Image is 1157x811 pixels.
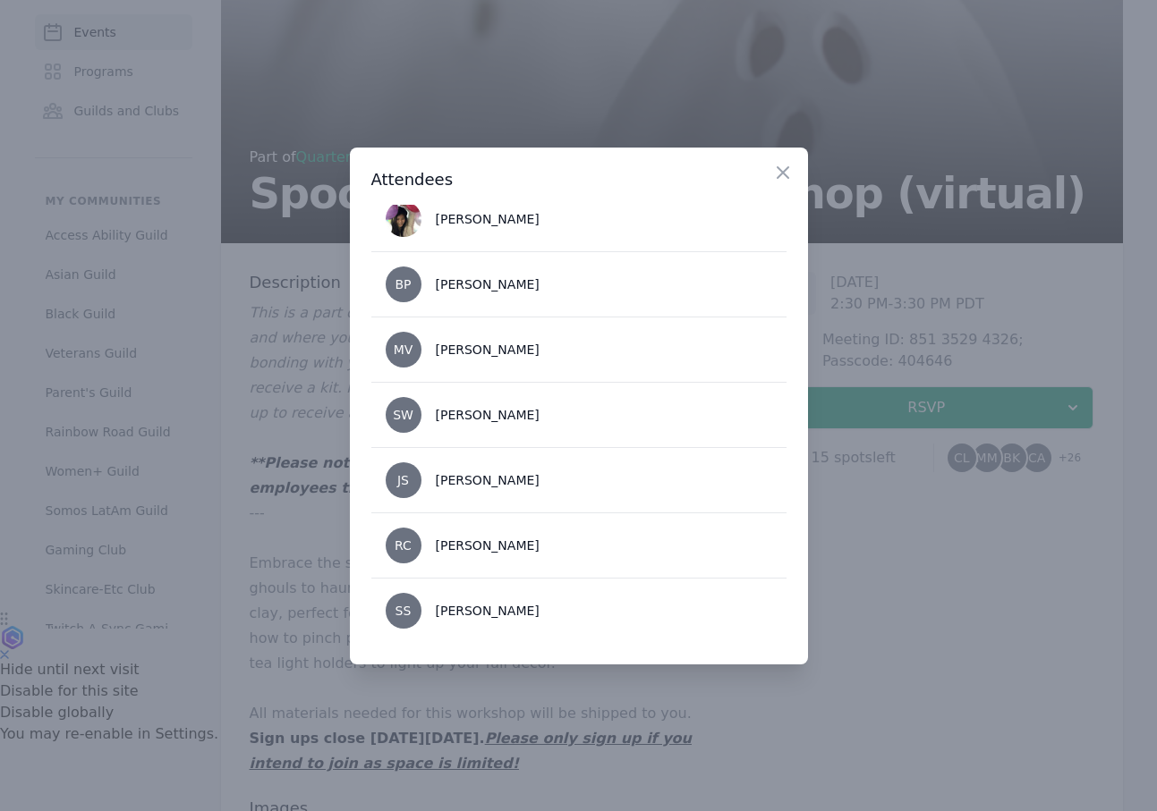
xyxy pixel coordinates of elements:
h3: Attendees [371,169,787,190]
span: BP [395,278,411,291]
div: [PERSON_NAME] [436,602,540,620]
div: [PERSON_NAME] [436,341,540,359]
span: RC [395,539,412,552]
span: SW [393,409,413,421]
span: SS [396,604,412,617]
div: [PERSON_NAME] [436,536,540,554]
span: MV [394,343,413,356]
div: [PERSON_NAME] [436,275,540,293]
span: JS [397,474,409,486]
div: [PERSON_NAME] [436,210,540,228]
div: [PERSON_NAME] [436,406,540,424]
div: [PERSON_NAME] [436,471,540,489]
